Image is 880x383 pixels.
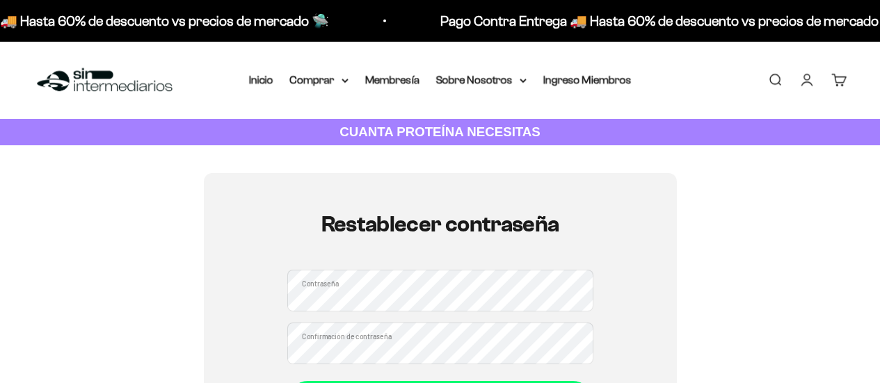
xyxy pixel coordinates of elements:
[436,71,527,89] summary: Sobre Nosotros
[543,74,632,85] a: Ingreso Miembros
[287,212,593,236] h1: Restablecer contraseña
[249,74,273,85] a: Inicio
[365,74,419,85] a: Membresía
[290,71,349,89] summary: Comprar
[339,124,541,139] strong: CUANTA PROTEÍNA NECESITAS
